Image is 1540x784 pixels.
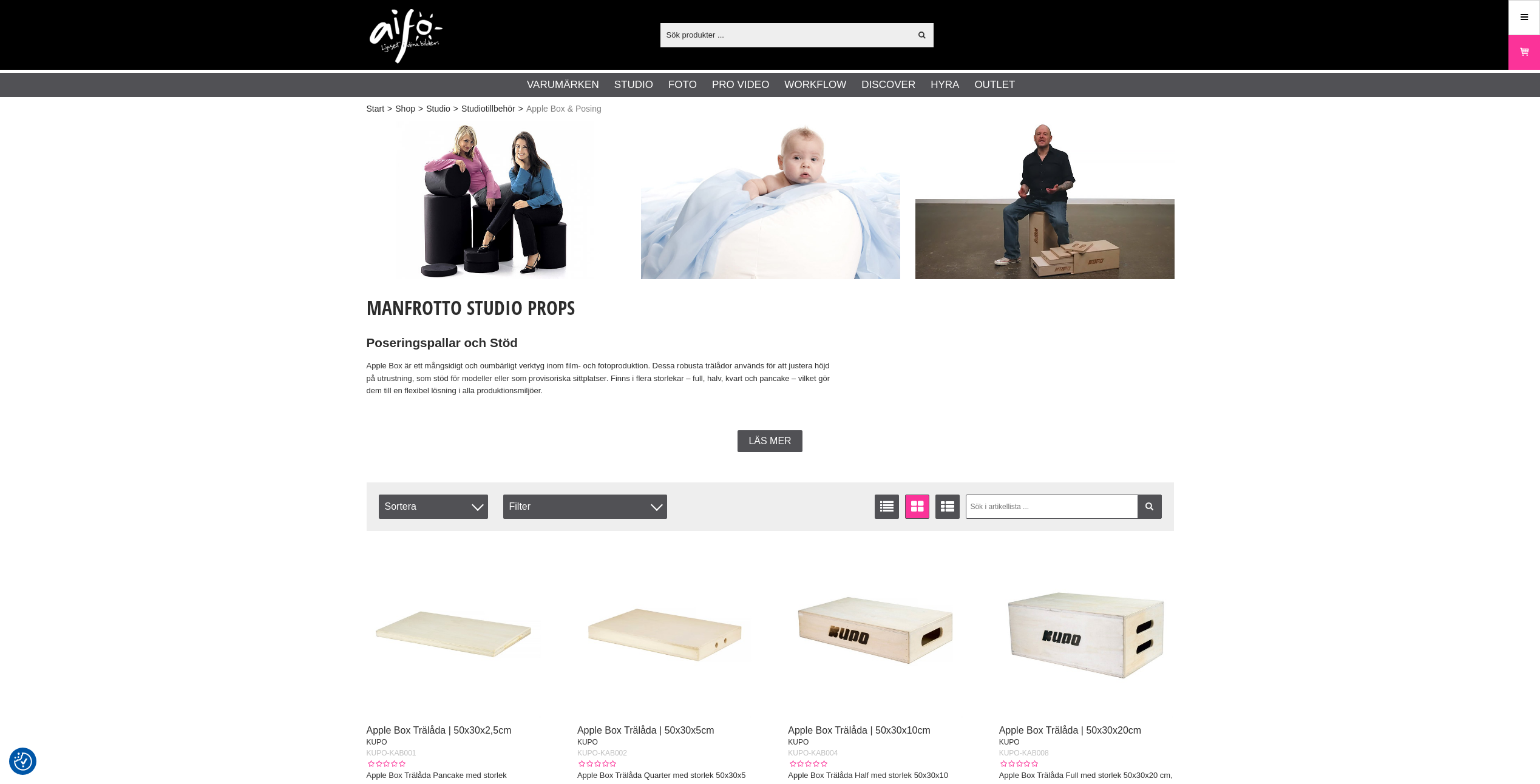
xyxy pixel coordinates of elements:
div: Kundbetyg: 0 [577,759,616,769]
div: Filter [503,495,667,519]
a: Apple Box Trälåda | 50x30x5cm [577,725,714,735]
a: Studio [426,103,450,115]
span: Läs mer [748,436,791,447]
a: Apple Box Trälåda | 50x30x20cm [999,725,1142,735]
span: > [518,103,523,115]
span: KUPO [577,738,598,746]
a: Filtrera [1138,495,1162,519]
span: KUPO [788,738,809,746]
span: KUPO-KAB002 [577,749,627,757]
span: > [387,103,392,115]
img: Apple Box Trälåda | 50x30x5cm [577,543,752,718]
p: Apple Box är ett mångsidigt och oumbärligt verktyg inom film- och fotoproduktion. Dessa robusta t... [367,360,833,397]
img: Apple Box Trälåda | 50x30x2,5cm [367,543,541,718]
a: Varumärken [527,77,599,93]
a: Outlet [974,77,1015,93]
a: Start [367,103,385,115]
a: Apple Box Trälåda | 50x30x2,5cm [367,725,512,735]
a: Studio [614,77,653,93]
h2: Poseringspallar och Stöd [367,334,833,352]
span: KUPO [999,738,1020,746]
a: Utökad listvisning [935,495,960,519]
img: Apple Box Trälåda | 50x30x20cm [999,543,1174,718]
span: > [453,103,458,115]
span: Sortera [379,495,488,519]
div: Kundbetyg: 0 [788,759,827,769]
a: Listvisning [875,495,899,519]
img: Revisit consent button [14,752,32,771]
span: KUPO [367,738,387,746]
span: KUPO-KAB004 [788,749,838,757]
span: Apple Box & Posing [526,103,602,115]
a: Discover [861,77,915,93]
a: Apple Box Trälåda | 50x30x10cm [788,725,931,735]
img: Apple Box Trälåda | 50x30x10cm [788,543,963,718]
img: Annons:003 ban-studio-pos-002.jpg [915,121,1175,279]
button: Samtyckesinställningar [14,751,32,772]
img: Annons:002 ban-studio-pos-005.jpg [641,121,900,279]
a: Foto [668,77,697,93]
a: Shop [395,103,415,115]
a: Workflow [784,77,846,93]
div: Kundbetyg: 0 [367,759,405,769]
img: logo.png [370,9,443,64]
a: Hyra [931,77,959,93]
div: Kundbetyg: 0 [999,759,1038,769]
a: Fönstervisning [905,495,929,519]
img: Annons:001 ban-studio-pos-001.jpg [367,121,626,279]
a: Pro Video [712,77,769,93]
a: Studiotillbehör [461,103,515,115]
input: Sök i artikellista ... [966,495,1162,519]
h1: Manfrotto Studio Props [367,294,833,321]
input: Sök produkter ... [660,25,911,44]
span: > [418,103,423,115]
span: KUPO-KAB001 [367,749,416,757]
span: KUPO-KAB008 [999,749,1049,757]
